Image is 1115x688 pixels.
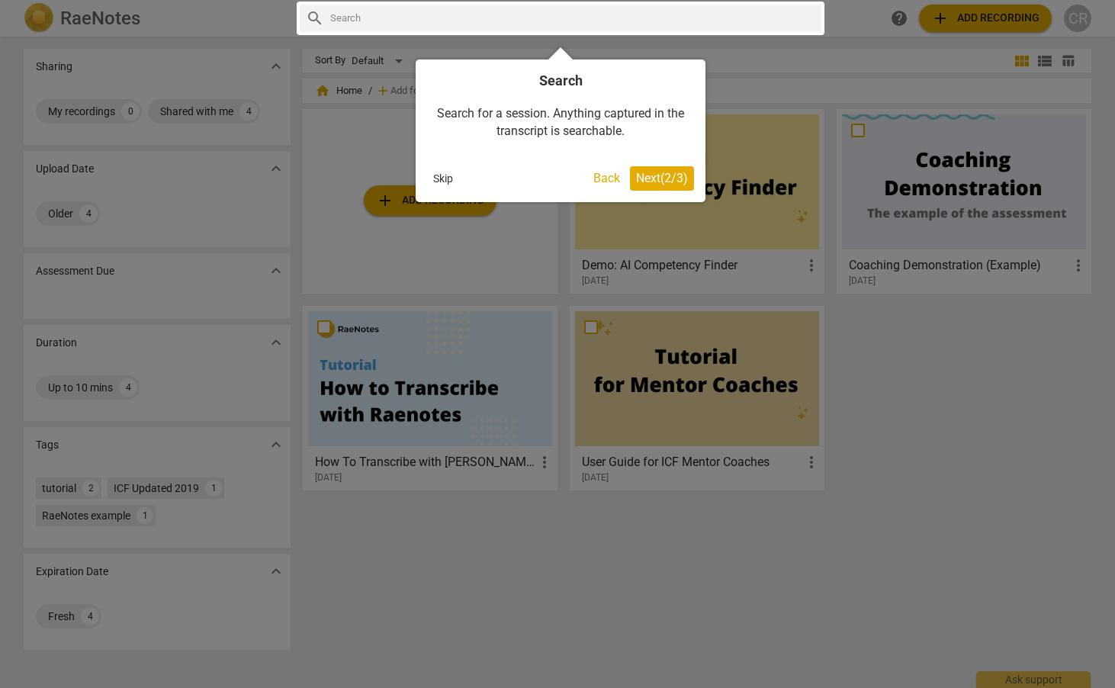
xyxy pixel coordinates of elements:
span: Next ( 2 / 3 ) [636,171,688,185]
button: Back [587,166,626,191]
div: Search for a session. Anything captured in the transcript is searchable. [427,90,694,155]
button: Skip [427,167,459,190]
button: Next [630,166,694,191]
h4: Search [427,71,694,90]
